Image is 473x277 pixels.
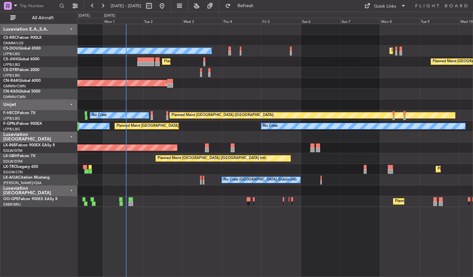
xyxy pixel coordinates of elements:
[340,18,380,24] div: Sun 7
[3,36,17,40] span: CS-RRC
[380,18,420,24] div: Mon 8
[3,62,20,67] a: LFPB/LBG
[3,154,35,158] a: LX-GBHFalcon 7X
[3,159,22,164] a: EDLW/DTM
[20,1,57,11] input: Trip Number
[3,127,20,132] a: LFPB/LBG
[261,18,301,24] div: Fri 5
[3,143,16,147] span: LX-INB
[3,176,18,180] span: LX-AOA
[92,110,107,120] div: No Crew
[3,122,17,126] span: F-GPNJ
[3,170,23,175] a: EGGW/LTN
[3,47,41,51] a: CS-DOUGlobal 6500
[3,154,18,158] span: LX-GBH
[3,47,19,51] span: CS-DOU
[3,176,50,180] a: LX-AOACitation Mustang
[374,3,396,10] div: Quick Links
[232,4,259,8] span: Refresh
[3,57,39,61] a: CS-JHHGlobal 6000
[3,181,42,185] a: [PERSON_NAME]/QSA
[171,110,274,120] div: Planned Maint [GEOGRAPHIC_DATA] ([GEOGRAPHIC_DATA])
[263,121,278,131] div: No Crew
[182,18,222,24] div: Wed 3
[7,13,71,23] button: All Aircraft
[3,148,22,153] a: EDLW/DTM
[79,13,90,19] div: [DATE]
[3,90,40,94] a: CN-KASGlobal 5000
[111,3,141,9] span: [DATE] - [DATE]
[3,68,17,72] span: CS-DTR
[3,111,18,115] span: F-HECD
[3,68,39,72] a: CS-DTRFalcon 2000
[3,143,55,147] a: LX-INBFalcon 900EX EASy II
[3,122,42,126] a: F-GPNJFalcon 900EX
[223,175,297,185] div: No Crew [GEOGRAPHIC_DATA] (Dublin Intl)
[222,18,262,24] div: Thu 4
[3,51,20,56] a: LFPB/LBG
[3,111,35,115] a: F-HECDFalcon 7X
[3,79,41,83] a: CN-RAKGlobal 6000
[3,116,20,121] a: LFPB/LBG
[3,41,23,46] a: DNMM/LOS
[3,36,42,40] a: CS-RRCFalcon 900LX
[3,79,19,83] span: CN-RAK
[361,1,409,11] button: Quick Links
[64,18,103,24] div: Sun 31
[3,202,21,207] a: EBBR/BRU
[3,90,18,94] span: CN-KAS
[301,18,341,24] div: Sat 6
[3,197,57,201] a: OO-GPEFalcon 900EX EASy II
[17,16,69,20] span: All Aircraft
[3,84,26,89] a: GMMN/CMN
[157,153,266,163] div: Planned Maint [GEOGRAPHIC_DATA] ([GEOGRAPHIC_DATA] Intl)
[164,57,266,66] div: Planned Maint [GEOGRAPHIC_DATA] ([GEOGRAPHIC_DATA])
[3,165,38,169] a: LX-TROLegacy 650
[222,1,261,11] button: Refresh
[104,13,115,19] div: [DATE]
[116,121,219,131] div: Planned Maint [GEOGRAPHIC_DATA] ([GEOGRAPHIC_DATA])
[3,95,26,99] a: GMMN/CMN
[3,197,19,201] span: OO-GPE
[143,18,182,24] div: Tue 2
[3,73,20,78] a: LFPB/LBG
[420,18,459,24] div: Tue 9
[3,165,17,169] span: LX-TRO
[3,57,17,61] span: CS-JHH
[103,18,143,24] div: Mon 1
